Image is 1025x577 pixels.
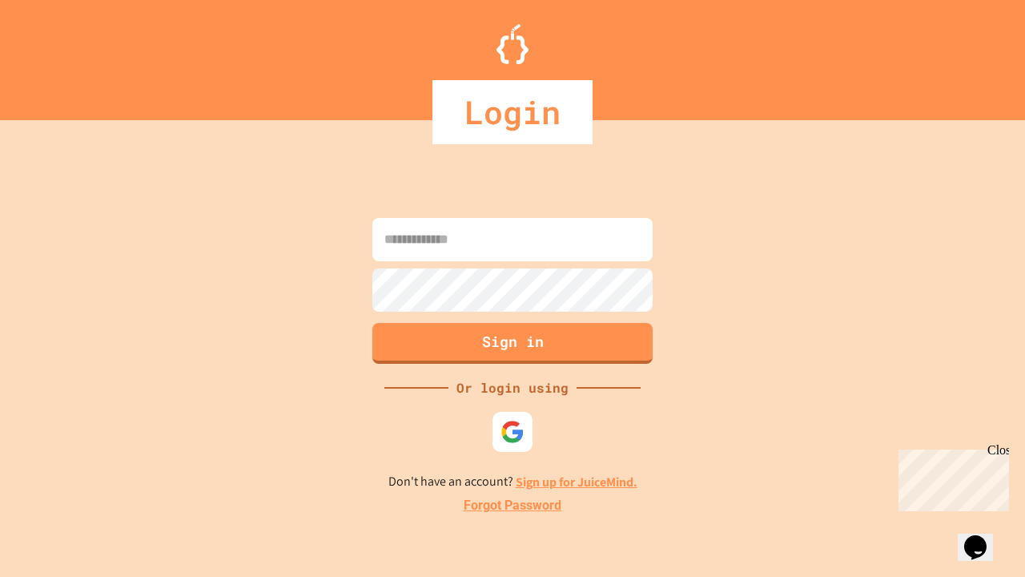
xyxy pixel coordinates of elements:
p: Don't have an account? [388,472,637,492]
a: Forgot Password [464,496,561,515]
img: Logo.svg [496,24,529,64]
iframe: chat widget [892,443,1009,511]
div: Chat with us now!Close [6,6,111,102]
a: Sign up for JuiceMind. [516,474,637,490]
button: Sign in [372,323,653,364]
div: Login [432,80,593,144]
div: Or login using [448,378,577,397]
iframe: chat widget [958,513,1009,561]
img: google-icon.svg [500,420,525,444]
